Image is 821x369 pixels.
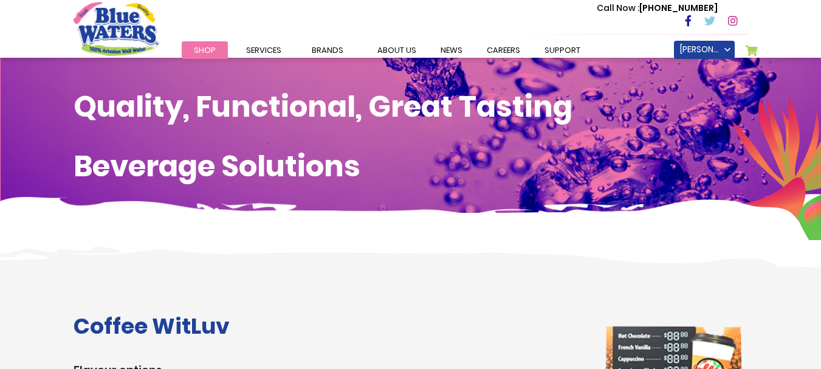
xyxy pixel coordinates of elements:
[312,44,343,56] span: Brands
[74,2,159,55] a: store logo
[74,89,748,125] h1: Quality, Functional, Great Tasting
[194,44,216,56] span: Shop
[597,2,718,15] p: [PHONE_NUMBER]
[365,41,428,59] a: about us
[597,2,639,14] span: Call Now :
[74,313,575,339] h1: Coffee WitLuv
[74,149,748,184] h1: Beverage Solutions
[475,41,532,59] a: careers
[674,41,735,59] a: [PERSON_NAME]
[428,41,475,59] a: News
[246,44,281,56] span: Services
[532,41,593,59] a: support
